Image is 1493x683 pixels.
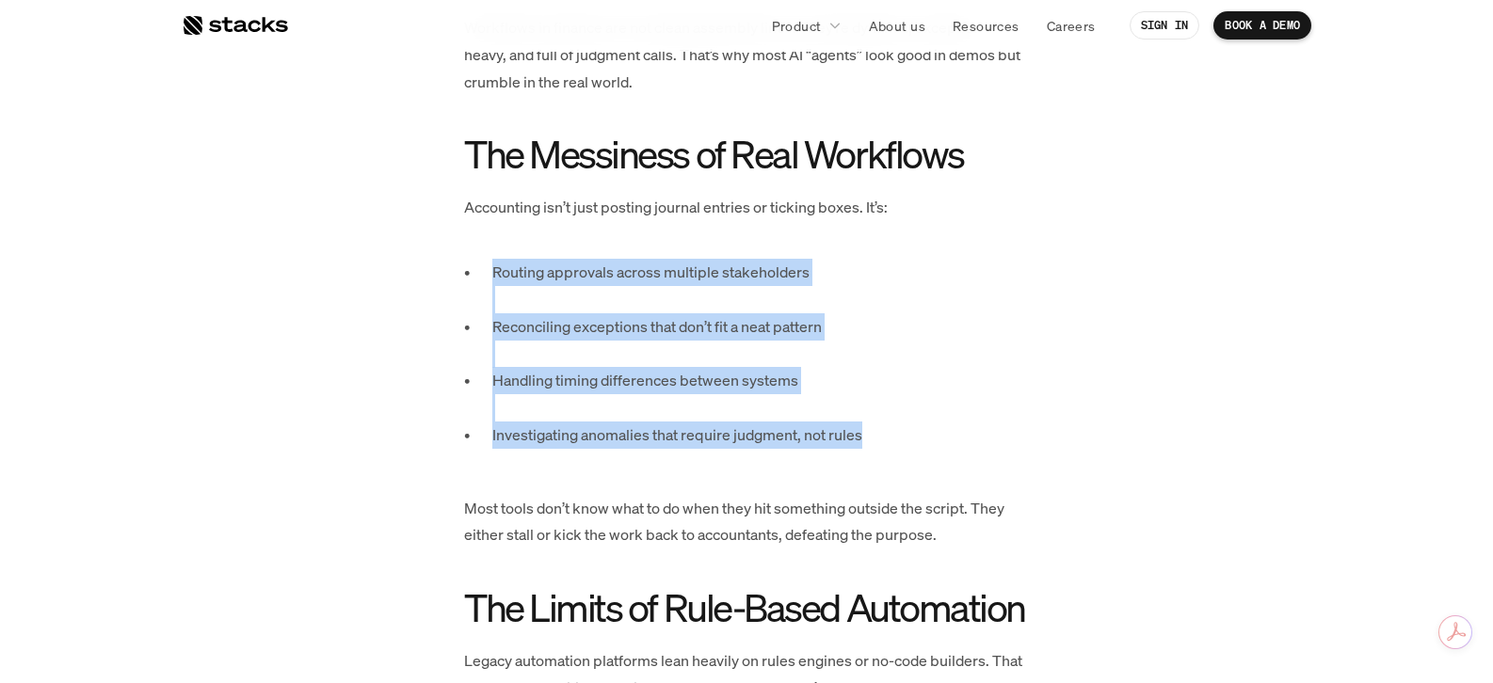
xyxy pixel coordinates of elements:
[464,495,1029,549] p: Most tools don’t know what to do when they hit something outside the script. They either stall or...
[492,313,1029,368] p: Reconciling exceptions that don’t fit a neat pattern
[464,14,1029,95] p: Workflows in finance are not clean assembly lines. They’re dynamic, exception-heavy, and full of ...
[464,586,1029,628] h2: The Limits of Rule-Based Automation
[858,8,937,42] a: About us
[464,194,1029,221] p: Accounting isn’t just posting journal entries or ticking boxes. It’s:
[953,16,1019,36] p: Resources
[1130,11,1200,40] a: SIGN IN
[1141,19,1189,32] p: SIGN IN
[869,16,925,36] p: About us
[1035,8,1107,42] a: Careers
[464,133,1029,175] h2: The Messiness of Real Workflows
[941,8,1031,42] a: Resources
[492,367,1029,421] p: Handling timing differences between systems
[492,421,1029,476] p: Investigating anomalies that require judgment, not rules
[1047,16,1096,36] p: Careers
[492,259,1029,313] p: Routing approvals across multiple stakeholders
[222,358,305,372] a: Privacy Policy
[1225,19,1300,32] p: BOOK A DEMO
[772,16,822,36] p: Product
[1213,11,1311,40] a: BOOK A DEMO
